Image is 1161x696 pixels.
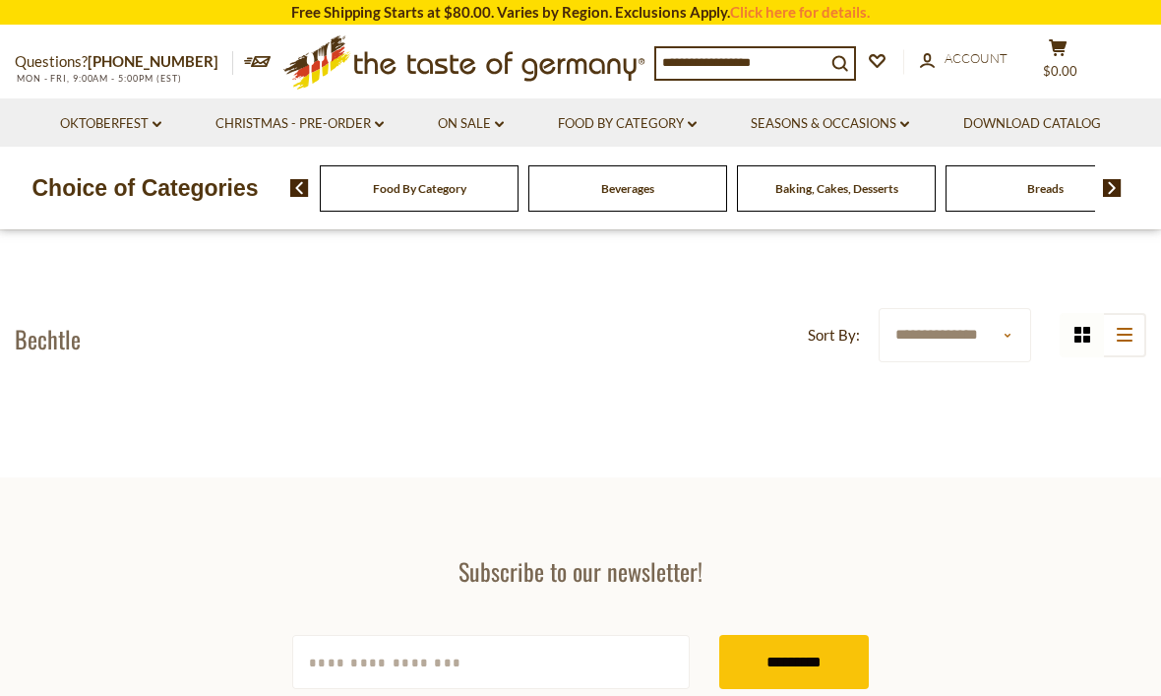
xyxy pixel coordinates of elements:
[730,3,870,21] a: Click here for details.
[601,181,654,196] a: Beverages
[290,179,309,197] img: previous arrow
[15,49,233,75] p: Questions?
[215,113,384,135] a: Christmas - PRE-ORDER
[373,181,466,196] a: Food By Category
[1027,181,1064,196] a: Breads
[751,113,909,135] a: Seasons & Occasions
[438,113,504,135] a: On Sale
[808,323,860,348] label: Sort By:
[775,181,898,196] a: Baking, Cakes, Desserts
[945,50,1008,66] span: Account
[15,73,182,84] span: MON - FRI, 9:00AM - 5:00PM (EST)
[1043,63,1077,79] span: $0.00
[963,113,1101,135] a: Download Catalog
[292,556,869,586] h3: Subscribe to our newsletter!
[1103,179,1122,197] img: next arrow
[15,324,81,353] h1: Bechtle
[88,52,218,70] a: [PHONE_NUMBER]
[558,113,697,135] a: Food By Category
[60,113,161,135] a: Oktoberfest
[1028,38,1087,88] button: $0.00
[920,48,1008,70] a: Account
